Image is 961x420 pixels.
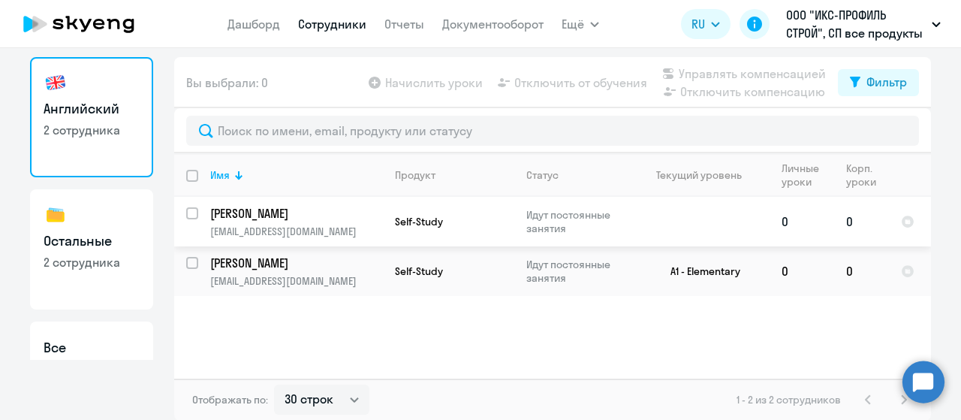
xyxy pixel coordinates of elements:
[210,225,382,238] p: [EMAIL_ADDRESS][DOMAIN_NAME]
[210,255,380,271] p: [PERSON_NAME]
[44,99,140,119] h3: Английский
[630,246,770,296] td: A1 - Elementary
[526,168,629,182] div: Статус
[395,264,443,278] span: Self-Study
[838,69,919,96] button: Фильтр
[44,203,68,227] img: others
[642,168,769,182] div: Текущий уровень
[298,17,366,32] a: Сотрудники
[782,162,820,189] div: Личные уроки
[44,338,140,358] h3: Все
[786,6,926,42] p: ООО "ИКС-ПРОФИЛЬ СТРОЙ", СП все продукты
[44,71,68,95] img: english
[834,246,889,296] td: 0
[562,9,599,39] button: Ещё
[30,57,153,177] a: Английский2 сотрудника
[770,246,834,296] td: 0
[227,17,280,32] a: Дашборд
[526,168,559,182] div: Статус
[395,168,514,182] div: Продукт
[442,17,544,32] a: Документооборот
[210,255,382,271] a: [PERSON_NAME]
[210,168,382,182] div: Имя
[186,74,268,92] span: Вы выбрали: 0
[691,15,705,33] span: RU
[210,168,230,182] div: Имя
[192,393,268,406] span: Отображать по:
[526,208,629,235] p: Идут постоянные занятия
[44,254,140,270] p: 2 сотрудника
[846,162,876,189] div: Корп. уроки
[834,197,889,246] td: 0
[395,168,435,182] div: Продукт
[562,15,584,33] span: Ещё
[395,215,443,228] span: Self-Study
[681,9,731,39] button: RU
[737,393,841,406] span: 1 - 2 из 2 сотрудников
[210,205,382,222] a: [PERSON_NAME]
[384,17,424,32] a: Отчеты
[44,122,140,138] p: 2 сотрудника
[210,205,380,222] p: [PERSON_NAME]
[866,73,907,91] div: Фильтр
[770,197,834,246] td: 0
[779,6,948,42] button: ООО "ИКС-ПРОФИЛЬ СТРОЙ", СП все продукты
[526,258,629,285] p: Идут постоянные занятия
[782,162,833,189] div: Личные уроки
[30,189,153,310] a: Остальные2 сотрудника
[846,162,888,189] div: Корп. уроки
[210,274,382,288] p: [EMAIL_ADDRESS][DOMAIN_NAME]
[186,116,919,146] input: Поиск по имени, email, продукту или статусу
[656,168,742,182] div: Текущий уровень
[44,231,140,251] h3: Остальные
